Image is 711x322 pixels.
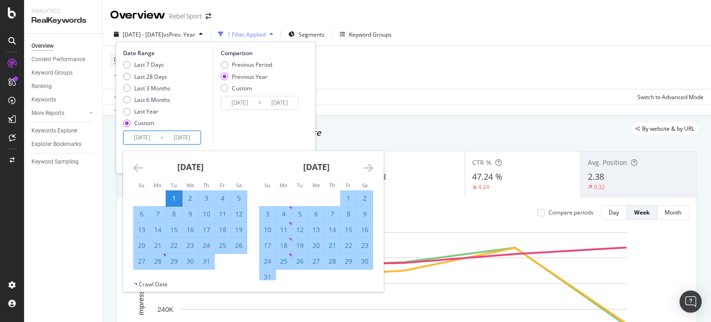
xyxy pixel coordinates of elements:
[134,119,154,127] div: Custom
[215,222,231,238] td: Selected. Friday, July 18, 2025
[199,241,214,250] div: 24
[114,56,131,63] span: Device
[549,208,593,216] div: Compare periods
[215,238,231,253] td: Selected. Friday, July 25, 2025
[123,61,170,69] div: Last 7 Days
[232,84,252,92] div: Custom
[276,206,292,222] td: Selected. Monday, August 4, 2025
[110,7,165,23] div: Overview
[134,61,164,69] div: Last 7 Days
[472,158,492,167] span: CTR %
[31,126,96,136] a: Keywords Explorer
[264,182,270,189] small: Su
[634,208,649,216] div: Week
[133,162,143,174] div: Move backward to switch to the previous month.
[308,209,324,219] div: 6
[312,182,320,189] small: We
[357,253,373,269] td: Selected. Saturday, August 30, 2025
[31,7,95,15] div: Analytics
[31,82,96,91] a: Ranking
[609,208,619,216] div: Day
[231,209,247,219] div: 12
[206,13,211,19] div: arrow-right-arrow-left
[478,183,489,191] div: 4.24
[324,238,341,253] td: Selected. Thursday, August 21, 2025
[324,253,341,269] td: Selected. Thursday, August 28, 2025
[324,225,340,234] div: 14
[472,171,502,182] span: 47.24 %
[182,225,198,234] div: 16
[157,305,174,313] text: 240K
[308,222,324,238] td: Selected. Wednesday, August 13, 2025
[199,206,215,222] td: Selected. Thursday, July 10, 2025
[150,206,166,222] td: Selected. Monday, July 7, 2025
[177,161,204,172] strong: [DATE]
[138,182,144,189] small: Su
[637,93,704,101] div: Switch to Advanced Mode
[260,225,275,234] div: 10
[31,95,56,105] div: Keywords
[215,209,231,219] div: 11
[123,73,170,81] div: Last 28 Days
[588,171,604,182] span: 2.38
[134,253,150,269] td: Selected. Sunday, July 27, 2025
[276,238,292,253] td: Selected. Monday, August 18, 2025
[232,61,272,69] div: Previous Period
[171,182,177,189] small: Tu
[31,41,54,51] div: Overview
[31,108,64,118] div: More Reports
[214,27,277,42] button: 1 Filter Applied
[363,162,373,174] div: Move forward to switch to the next month.
[634,89,704,104] button: Switch to Advanced Mode
[276,209,292,219] div: 4
[260,238,276,253] td: Selected. Sunday, August 17, 2025
[221,96,258,109] input: Start Date
[134,206,150,222] td: Selected. Sunday, July 6, 2025
[221,84,272,92] div: Custom
[594,183,605,191] div: 0.32
[31,15,95,26] div: RealKeywords
[166,190,182,206] td: Selected as start date. Tuesday, July 1, 2025
[341,206,357,222] td: Selected. Friday, August 8, 2025
[260,269,276,285] td: Selected. Sunday, August 31, 2025
[303,161,330,172] strong: [DATE]
[231,238,247,253] td: Selected. Saturday, July 26, 2025
[199,225,214,234] div: 17
[215,225,231,234] div: 18
[163,31,195,38] span: vs Prev. Year
[297,182,303,189] small: Tu
[276,225,292,234] div: 11
[31,157,79,167] div: Keyword Sampling
[166,209,182,219] div: 8
[285,27,328,42] button: Segments
[220,182,225,189] small: Fr
[357,190,373,206] td: Selected. Saturday, August 2, 2025
[150,241,166,250] div: 21
[134,107,158,115] div: Last Year
[357,194,373,203] div: 2
[341,241,356,250] div: 22
[341,194,356,203] div: 1
[346,182,351,189] small: Fr
[231,241,247,250] div: 26
[308,238,324,253] td: Selected. Wednesday, August 20, 2025
[134,241,150,250] div: 20
[292,253,308,269] td: Selected. Tuesday, August 26, 2025
[260,253,276,269] td: Selected. Sunday, August 24, 2025
[150,257,166,266] div: 28
[182,206,199,222] td: Selected. Wednesday, July 9, 2025
[182,241,198,250] div: 23
[601,205,627,220] button: Day
[341,222,357,238] td: Selected. Friday, August 15, 2025
[134,225,150,234] div: 13
[166,257,182,266] div: 29
[631,122,698,135] div: legacy label
[324,257,340,266] div: 28
[308,206,324,222] td: Selected. Wednesday, August 6, 2025
[31,82,52,91] div: Ranking
[150,209,166,219] div: 7
[215,194,231,203] div: 4
[292,257,308,266] div: 26
[308,253,324,269] td: Selected. Wednesday, August 27, 2025
[166,241,182,250] div: 22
